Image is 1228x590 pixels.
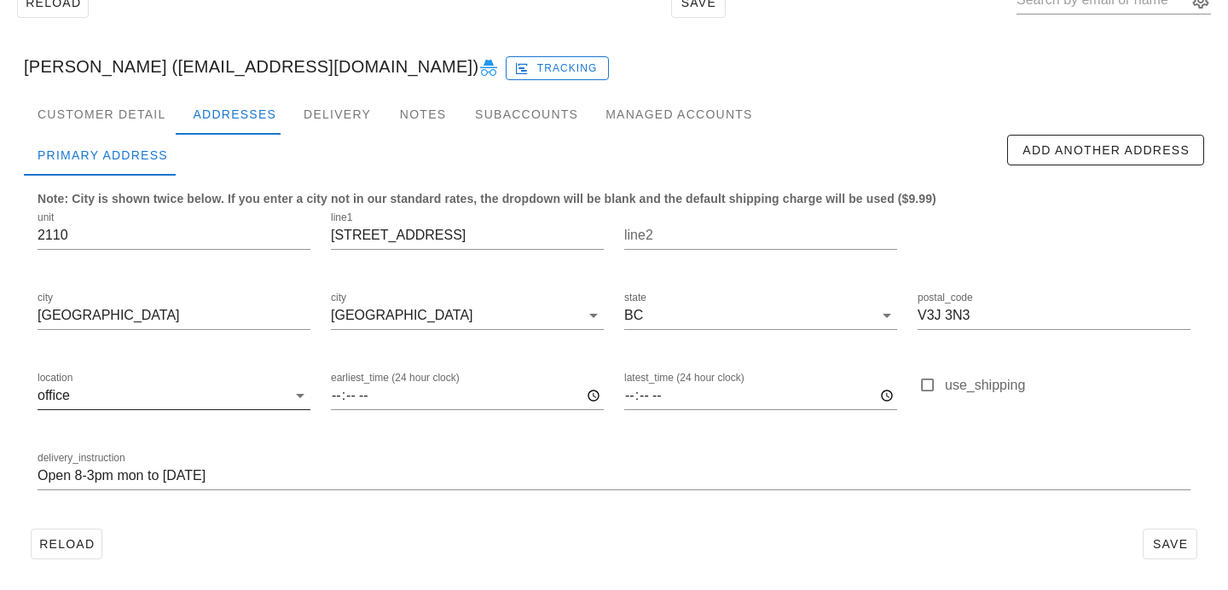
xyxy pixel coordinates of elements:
span: Save [1150,537,1190,551]
label: delivery_instruction [38,452,125,465]
button: Reload [31,529,102,559]
label: line1 [331,211,352,224]
div: BC [624,308,643,323]
div: Addresses [179,94,290,135]
label: city [331,292,346,304]
div: [GEOGRAPHIC_DATA] [331,308,473,323]
button: Save [1143,529,1197,559]
button: Tracking [506,56,609,80]
label: earliest_time (24 hour clock) [331,372,460,385]
a: Tracking [506,53,609,80]
label: postal_code [918,292,973,304]
div: locationoffice [38,382,310,409]
button: Add Another Address [1007,135,1204,165]
div: Subaccounts [461,94,592,135]
label: location [38,372,72,385]
label: unit [38,211,54,224]
div: city[GEOGRAPHIC_DATA] [331,302,604,329]
div: Primary Address [24,135,182,176]
div: office [38,388,70,403]
b: Note: City is shown twice below. If you enter a city not in our standard rates, the dropdown will... [38,192,936,205]
div: stateBC [624,302,897,329]
div: Customer Detail [24,94,179,135]
div: Notes [385,94,461,135]
label: latest_time (24 hour clock) [624,372,744,385]
label: state [624,292,646,304]
span: Add Another Address [1022,143,1190,157]
div: Delivery [290,94,385,135]
span: Reload [38,537,95,551]
div: Managed Accounts [592,94,766,135]
span: Tracking [518,61,598,76]
div: [PERSON_NAME] ([EMAIL_ADDRESS][DOMAIN_NAME]) [10,39,1218,94]
label: use_shipping [945,377,1190,394]
label: city [38,292,53,304]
